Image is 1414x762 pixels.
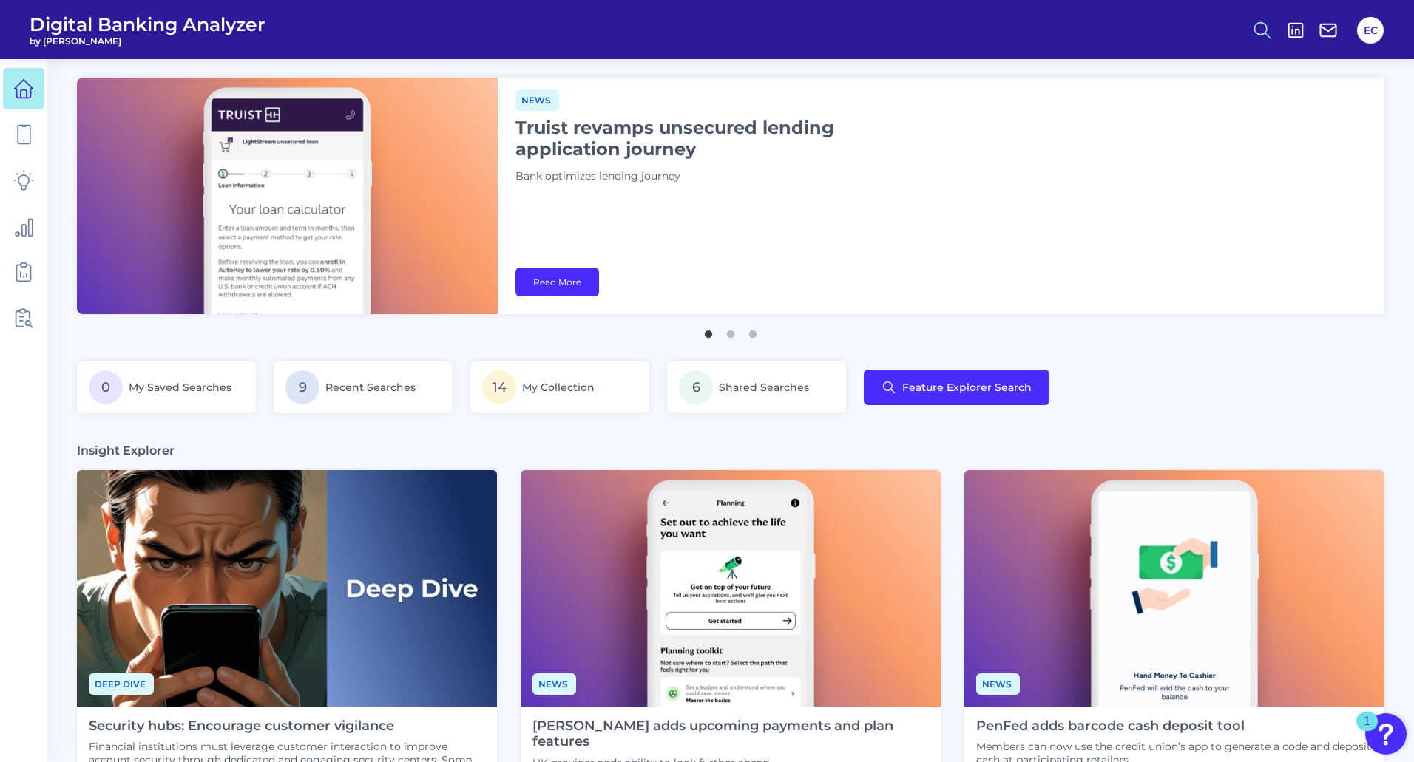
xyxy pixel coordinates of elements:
h3: Insight Explorer [77,443,175,458]
h1: Truist revamps unsecured lending application journey [515,117,885,160]
a: Deep dive [89,676,154,690]
img: Deep Dives with Right Label.png [77,470,497,707]
a: News [515,92,559,106]
span: My Collection [522,381,595,394]
span: 6 [679,370,713,404]
span: 9 [285,370,319,404]
h4: Security hubs: Encourage customer vigilance [89,718,485,735]
span: News [976,673,1020,695]
a: News [976,676,1020,690]
span: 14 [482,370,516,404]
img: bannerImg [77,78,498,314]
a: Read More [515,268,599,296]
span: News [532,673,576,695]
span: Digital Banking Analyzer [30,13,265,35]
a: 6Shared Searches [667,361,846,413]
a: 9Recent Searches [274,361,453,413]
span: My Saved Searches [129,381,231,394]
a: News [532,676,576,690]
img: News - Phone.png [964,470,1384,707]
a: 14My Collection [470,361,649,413]
p: Bank optimizes lending journey [515,169,885,185]
span: Deep dive [89,673,154,695]
h4: [PERSON_NAME] adds upcoming payments and plan features [532,718,929,750]
span: Shared Searches [719,381,809,394]
span: by [PERSON_NAME] [30,35,265,47]
button: Feature Explorer Search [864,370,1049,405]
a: 0My Saved Searches [77,361,256,413]
span: Feature Explorer Search [902,381,1032,393]
img: News - Phone (4).png [521,470,941,707]
button: 2 [723,323,738,338]
div: 1 [1364,721,1370,741]
button: EC [1357,17,1384,44]
button: 3 [745,323,760,338]
button: Open Resource Center, 1 new notification [1365,713,1407,755]
span: Recent Searches [325,381,416,394]
button: 1 [701,323,716,338]
h4: PenFed adds barcode cash deposit tool [976,718,1373,735]
span: News [515,89,559,111]
span: 0 [89,370,123,404]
